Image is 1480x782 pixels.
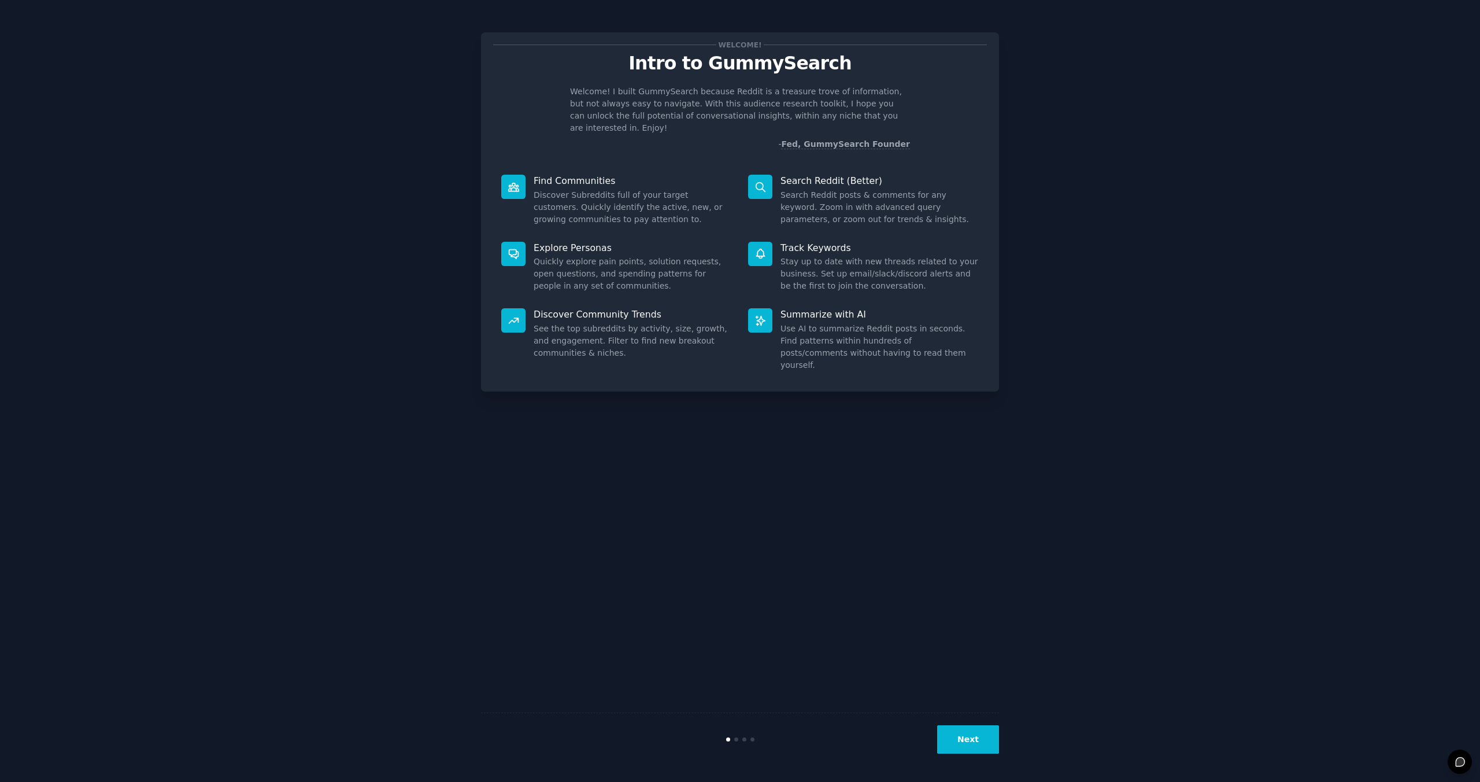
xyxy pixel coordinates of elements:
[570,86,910,134] p: Welcome! I built GummySearch because Reddit is a treasure trove of information, but not always ea...
[534,308,732,320] p: Discover Community Trends
[780,323,979,371] dd: Use AI to summarize Reddit posts in seconds. Find patterns within hundreds of posts/comments with...
[780,308,979,320] p: Summarize with AI
[534,175,732,187] p: Find Communities
[780,189,979,226] dd: Search Reddit posts & comments for any keyword. Zoom in with advanced query parameters, or zoom o...
[780,242,979,254] p: Track Keywords
[937,725,999,754] button: Next
[534,189,732,226] dd: Discover Subreddits full of your target customers. Quickly identify the active, new, or growing c...
[534,242,732,254] p: Explore Personas
[534,323,732,359] dd: See the top subreddits by activity, size, growth, and engagement. Filter to find new breakout com...
[534,256,732,292] dd: Quickly explore pain points, solution requests, open questions, and spending patterns for people ...
[716,39,764,51] span: Welcome!
[780,256,979,292] dd: Stay up to date with new threads related to your business. Set up email/slack/discord alerts and ...
[493,53,987,73] p: Intro to GummySearch
[780,175,979,187] p: Search Reddit (Better)
[781,139,910,149] a: Fed, GummySearch Founder
[778,138,910,150] div: -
